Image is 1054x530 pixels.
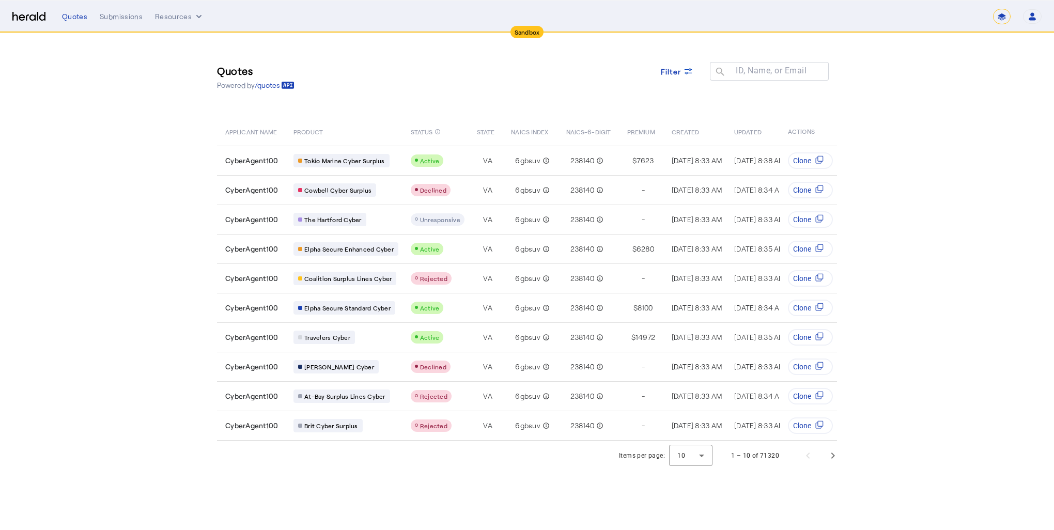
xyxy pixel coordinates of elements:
[788,300,833,316] button: Clone
[225,244,278,254] span: CyberAgent100
[734,362,785,371] span: [DATE] 8:33 AM
[515,185,540,195] span: 6gbsuv
[672,156,722,165] span: [DATE] 8:33 AM
[570,303,595,313] span: 238140
[734,303,785,312] span: [DATE] 8:34 AM
[734,244,785,253] span: [DATE] 8:35 AM
[642,273,645,284] span: -
[632,244,637,254] span: $
[420,186,446,194] span: Declined
[515,303,540,313] span: 6gbsuv
[642,391,645,401] span: -
[637,155,654,166] span: 7623
[540,155,550,166] mat-icon: info_outline
[734,392,785,400] span: [DATE] 8:34 AM
[780,117,838,146] th: ACTIONS
[304,186,371,194] span: Cowbell Cyber Surplus
[420,216,460,223] span: Unresponsive
[483,214,492,225] span: VA
[570,273,595,284] span: 238140
[788,241,833,257] button: Clone
[642,214,645,225] span: -
[642,362,645,372] span: -
[420,157,440,164] span: Active
[793,420,811,431] span: Clone
[793,273,811,284] span: Clone
[627,126,655,136] span: PREMIUM
[734,421,785,430] span: [DATE] 8:33 AM
[637,244,654,254] span: 6280
[594,362,603,372] mat-icon: info_outline
[435,126,441,137] mat-icon: info_outline
[420,422,447,429] span: Rejected
[570,244,595,254] span: 238140
[304,157,385,165] span: Tokio Marine Cyber Surplus
[225,332,278,342] span: CyberAgent100
[642,185,645,195] span: -
[304,333,350,341] span: Travelers Cyber
[734,333,785,341] span: [DATE] 8:35 AM
[420,275,447,282] span: Rejected
[793,332,811,342] span: Clone
[411,126,433,136] span: STATUS
[788,211,833,228] button: Clone
[594,185,603,195] mat-icon: info_outline
[483,185,492,195] span: VA
[304,422,358,430] span: Brit Cyber Surplus
[217,117,982,441] table: Table view of all quotes submitted by your platform
[62,11,87,22] div: Quotes
[788,388,833,404] button: Clone
[293,126,323,136] span: PRODUCT
[510,26,544,38] div: Sandbox
[793,185,811,195] span: Clone
[304,363,374,371] span: [PERSON_NAME] Cyber
[225,155,278,166] span: CyberAgent100
[155,11,204,22] button: Resources dropdown menu
[12,12,45,22] img: Herald Logo
[788,270,833,287] button: Clone
[217,80,295,90] p: Powered by
[793,214,811,225] span: Clone
[420,304,440,311] span: Active
[710,66,727,79] mat-icon: search
[540,244,550,254] mat-icon: info_outline
[633,303,638,313] span: $
[788,329,833,346] button: Clone
[420,245,440,253] span: Active
[515,214,540,225] span: 6gbsuv
[515,332,540,342] span: 6gbsuv
[540,303,550,313] mat-icon: info_outline
[304,392,385,400] span: At-Bay Surplus Lines Cyber
[420,334,440,341] span: Active
[225,420,278,431] span: CyberAgent100
[483,303,492,313] span: VA
[304,245,394,253] span: Elpha Secure Enhanced Cyber
[731,450,779,461] div: 1 – 10 of 71320
[483,155,492,166] span: VA
[515,362,540,372] span: 6gbsuv
[540,420,550,431] mat-icon: info_outline
[788,182,833,198] button: Clone
[540,185,550,195] mat-icon: info_outline
[788,358,833,375] button: Clone
[594,420,603,431] mat-icon: info_outline
[420,363,446,370] span: Declined
[619,450,665,461] div: Items per page:
[570,214,595,225] span: 238140
[736,66,807,75] mat-label: ID, Name, or Email
[570,185,595,195] span: 238140
[515,244,540,254] span: 6gbsuv
[540,332,550,342] mat-icon: info_outline
[511,126,548,136] span: NAICS INDEX
[255,80,295,90] a: /quotes
[217,64,295,78] h3: Quotes
[734,215,785,224] span: [DATE] 8:33 AM
[225,303,278,313] span: CyberAgent100
[672,362,722,371] span: [DATE] 8:33 AM
[483,244,492,254] span: VA
[788,152,833,169] button: Clone
[594,155,603,166] mat-icon: info_outline
[100,11,143,22] div: Submissions
[632,155,637,166] span: $
[793,362,811,372] span: Clone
